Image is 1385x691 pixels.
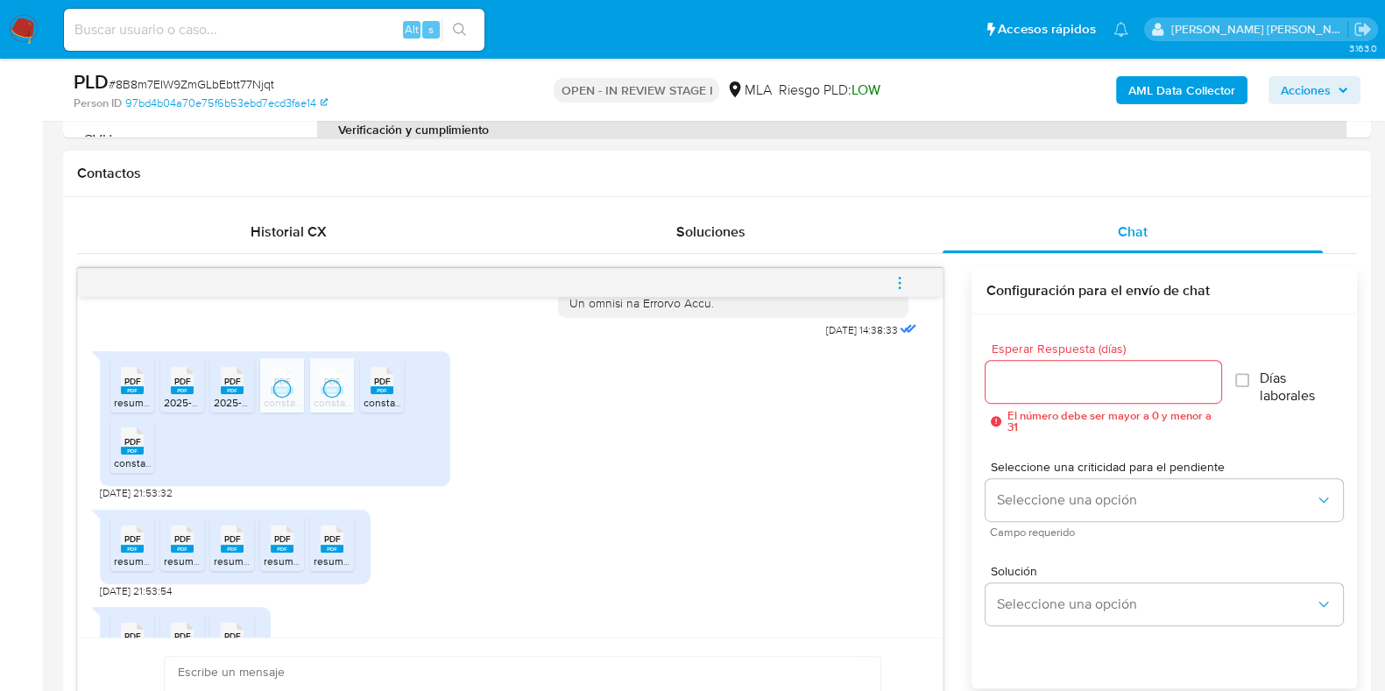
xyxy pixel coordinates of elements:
span: resumen202505.pdf [164,554,260,568]
span: [DATE] 21:53:32 [100,486,173,500]
h3: Configuración para el envío de chat [986,282,1343,300]
span: resumen202502.pdf [114,395,210,410]
span: PDF [124,631,141,642]
button: Acciones [1268,76,1360,104]
span: # 8B8m7EIW9ZmGLbEbtt77Njqt [109,75,274,93]
span: PDF [174,533,191,545]
p: OPEN - IN REVIEW STAGE I [554,78,719,102]
p: noelia.huarte@mercadolibre.com [1171,21,1348,38]
b: PLD [74,67,109,95]
span: PDF [374,376,391,387]
span: PDF [224,631,241,642]
th: Verificación y cumplimiento [317,109,1346,151]
input: Buscar usuario o caso... [64,18,484,41]
span: Riesgo PLD: [778,81,880,100]
span: Esperar Respuesta (días) [991,342,1226,356]
button: search-icon [442,18,477,42]
span: resumen202506.pdf [214,554,310,568]
span: [DATE] 21:53:54 [100,584,172,598]
span: Historial CX [251,222,327,242]
button: menu-action [871,262,929,304]
button: Seleccione una opción [986,583,1343,625]
span: PDF [174,631,191,642]
span: Seleccione una opción [996,596,1315,613]
span: Acciones [1281,76,1331,104]
button: Seleccione una opción [986,479,1343,521]
span: constancia_202507.pdf [114,455,223,470]
span: LOW [851,80,880,100]
a: Notificaciones [1113,22,1128,37]
span: Seleccione una opción [996,491,1315,509]
span: PDF [274,533,291,545]
span: Campo requerido [990,528,1347,537]
span: 2025-02 DDJJ.pdf [164,395,249,410]
span: resumen202507.pdf [264,554,358,568]
span: Alt [405,21,419,38]
span: PDF [174,376,191,387]
b: Person ID [74,95,122,111]
span: [DATE] 14:38:33 [825,323,897,337]
span: PDF [324,533,341,545]
span: 3.163.0 [1348,41,1376,55]
span: Solución [991,565,1348,577]
span: PDF [224,376,241,387]
input: Días laborales [1235,373,1249,387]
b: AML Data Collector [1128,76,1235,104]
span: Seleccione una criticidad para el pendiente [991,461,1348,473]
span: constancia_202504.pdf [364,395,475,410]
span: Días laborales [1260,370,1343,405]
div: MLA [726,81,771,100]
button: AML Data Collector [1116,76,1247,104]
span: PDF [224,533,241,545]
a: 97bd4b04a70e75f6b53ebd7ecd3fae14 [125,95,328,111]
span: PDF [124,533,141,545]
input: days_to_wait [986,370,1220,393]
span: resumen202503.pdf [114,554,210,568]
span: PDF [124,376,141,387]
span: resumen202504.pdf [314,554,410,568]
span: PDF [124,436,141,448]
span: Accesos rápidos [998,20,1096,39]
a: Salir [1353,20,1372,39]
span: El número debe ser mayor a 0 y menor a 31 [1007,410,1220,433]
span: 2025-02 ACUSE.pdf [214,395,307,410]
h1: Contactos [77,165,1357,182]
span: Soluciones [676,222,745,242]
span: Chat [1118,222,1148,242]
span: s [428,21,434,38]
